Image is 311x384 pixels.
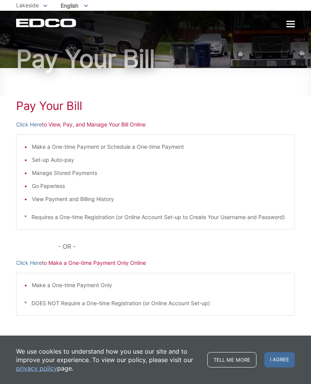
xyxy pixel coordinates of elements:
a: Click Here [16,120,42,129]
li: Manage Stored Payments [32,169,287,177]
a: Click Here [16,259,42,267]
p: * Requires a One-time Registration (or Online Account Set-up to Create Your Username and Password) [24,213,287,221]
h1: Pay Your Bill [16,99,295,113]
p: * DOES NOT Require a One-time Registration (or Online Account Set-up) [24,299,287,308]
p: - OR - [58,241,295,252]
p: to Make a One-time Payment Only Online [16,259,295,267]
li: Make a One-time Payment Only [32,281,287,289]
span: Lakeside [16,2,39,8]
li: Go Paperless [32,182,287,190]
a: privacy policy [16,364,57,372]
li: Set-up Auto-pay [32,156,287,164]
li: View Payment and Billing History [32,195,287,203]
p: to View, Pay, and Manage Your Bill Online [16,120,295,129]
h1: Pay Your Bill [16,47,295,71]
li: Make a One-time Payment or Schedule a One-time Payment [32,143,287,151]
p: We use cookies to understand how you use our site and to improve your experience. To view our pol... [16,347,200,372]
a: EDCD logo. Return to the homepage. [16,18,77,27]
